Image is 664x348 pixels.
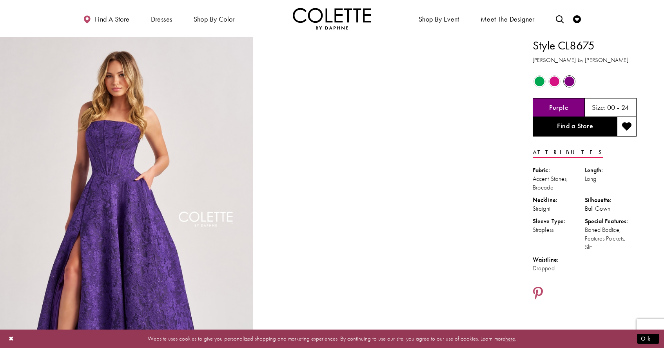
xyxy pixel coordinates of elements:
div: Straight [533,204,585,213]
a: Find a Store [533,117,617,137]
span: Shop by color [192,8,237,29]
a: Toggle search [554,8,566,29]
button: Close Dialog [5,332,18,346]
a: Meet the designer [479,8,537,29]
span: Find a store [95,15,130,23]
div: Sleeve Type: [533,217,585,226]
img: Colette by Daphne [293,8,371,29]
div: Fuchsia [548,75,561,88]
span: Shop By Event [417,8,461,29]
div: Fabric: [533,166,585,175]
div: Strapless [533,226,585,234]
div: Waistline: [533,255,585,264]
span: Shop by color [194,15,235,23]
span: Dresses [151,15,172,23]
span: Shop By Event [419,15,459,23]
div: Special Features: [585,217,637,226]
video: Style CL8675 Colette by Daphne #1 autoplay loop mute video [257,37,510,164]
h3: [PERSON_NAME] by [PERSON_NAME] [533,56,637,65]
a: Share using Pinterest - Opens in new tab [533,286,543,301]
div: Neckline: [533,196,585,204]
a: Visit Home Page [293,8,371,29]
span: Meet the designer [481,15,535,23]
a: Find a store [81,8,131,29]
h5: 00 - 24 [607,104,629,111]
button: Add to wishlist [617,117,637,137]
span: Dresses [149,8,174,29]
button: Submit Dialog [637,334,659,344]
div: Ball Gown [585,204,637,213]
div: Purple [562,75,576,88]
span: Size: [592,103,606,112]
a: Attributes [533,147,603,158]
div: Accent Stones, Brocade [533,175,585,192]
p: Website uses cookies to give you personalized shopping and marketing experiences. By continuing t... [56,333,608,344]
a: here [505,335,515,343]
div: Product color controls state depends on size chosen [533,74,637,89]
div: Boned Bodice, Features Pockets, Slit [585,226,637,251]
div: Dropped [533,264,585,273]
div: Silhouette: [585,196,637,204]
h1: Style CL8675 [533,37,637,54]
h5: Chosen color [549,104,568,111]
div: Emerald [533,75,546,88]
div: Long [585,175,637,183]
div: Length: [585,166,637,175]
a: Check Wishlist [571,8,583,29]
